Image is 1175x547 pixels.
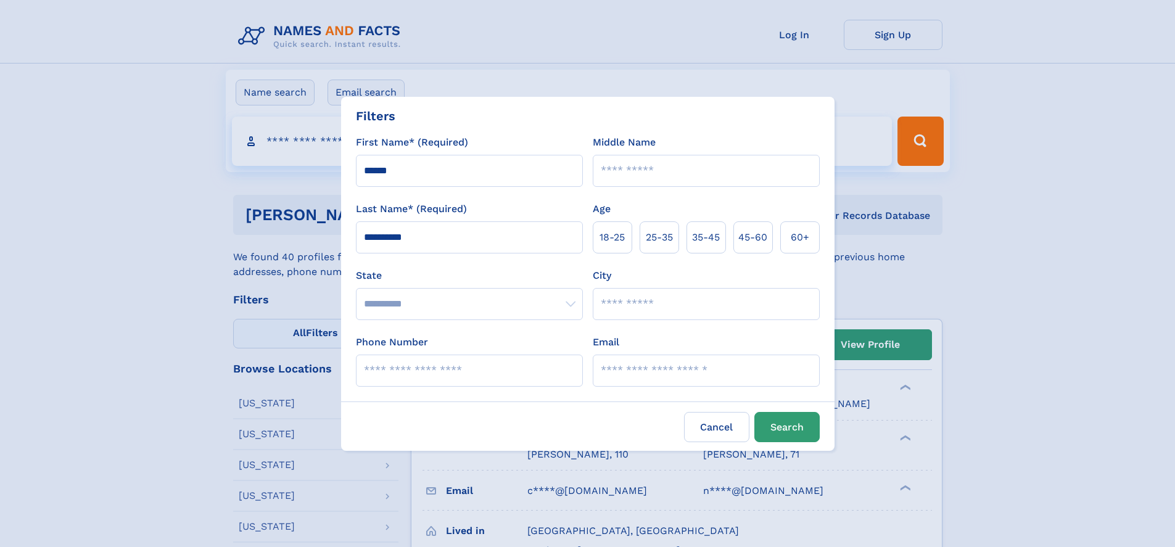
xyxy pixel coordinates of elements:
[738,230,767,245] span: 45‑60
[791,230,809,245] span: 60+
[646,230,673,245] span: 25‑35
[356,268,583,283] label: State
[356,107,395,125] div: Filters
[754,412,820,442] button: Search
[593,202,611,216] label: Age
[593,135,656,150] label: Middle Name
[356,335,428,350] label: Phone Number
[593,268,611,283] label: City
[356,135,468,150] label: First Name* (Required)
[684,412,749,442] label: Cancel
[356,202,467,216] label: Last Name* (Required)
[593,335,619,350] label: Email
[600,230,625,245] span: 18‑25
[692,230,720,245] span: 35‑45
